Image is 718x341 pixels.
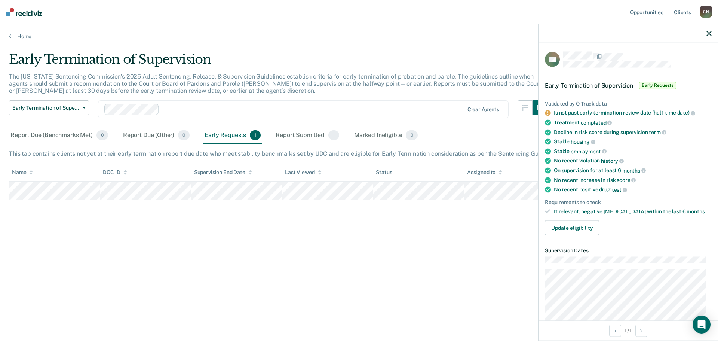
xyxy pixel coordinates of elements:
[6,8,42,16] img: Recidiviz
[9,33,709,40] a: Home
[467,169,502,176] div: Assigned to
[554,177,712,183] div: No recent increase in risk
[693,316,711,334] div: Open Intercom Messenger
[178,130,190,140] span: 0
[467,106,499,113] div: Clear agents
[353,127,419,144] div: Marked Ineligible
[617,177,636,183] span: score
[554,119,712,126] div: Treatment
[622,167,646,173] span: months
[649,129,666,135] span: term
[12,169,33,176] div: Name
[554,167,712,174] div: On supervision for at least 6
[554,138,712,145] div: Stable
[612,187,627,193] span: test
[601,158,624,164] span: history
[554,110,712,116] div: Is not past early termination review date (half-time date)
[376,169,392,176] div: Status
[687,208,705,214] span: months
[250,130,261,140] span: 1
[545,199,712,205] div: Requirements to check
[539,320,718,340] div: 1 / 1
[328,130,339,140] span: 1
[581,119,612,125] span: completed
[194,169,252,176] div: Supervision End Date
[12,105,80,111] span: Early Termination of Supervision
[635,325,647,337] button: Next Opportunity
[554,158,712,164] div: No recent violation
[554,148,712,155] div: Stable
[539,73,718,97] div: Early Termination of SupervisionEarly Requests
[700,6,712,18] div: C N
[9,127,110,144] div: Report Due (Benchmarks Met)
[103,169,127,176] div: DOC ID
[96,130,108,140] span: 0
[9,150,709,157] div: This tab contains clients not yet at their early termination report due date who meet stability b...
[571,139,595,145] span: housing
[554,208,712,214] div: If relevant, negative [MEDICAL_DATA] within the last 6
[609,325,621,337] button: Previous Opportunity
[406,130,417,140] span: 0
[9,52,547,73] div: Early Termination of Supervision
[122,127,191,144] div: Report Due (Other)
[545,220,599,235] button: Update eligibility
[203,127,262,144] div: Early Requests
[545,247,712,254] dt: Supervision Dates
[274,127,341,144] div: Report Submitted
[545,82,633,89] span: Early Termination of Supervision
[639,82,676,89] span: Early Requests
[9,73,541,94] p: The [US_STATE] Sentencing Commission’s 2025 Adult Sentencing, Release, & Supervision Guidelines e...
[554,186,712,193] div: No recent positive drug
[554,129,712,136] div: Decline in risk score during supervision
[571,148,606,154] span: employment
[545,100,712,107] div: Validated by O-Track data
[285,169,321,176] div: Last Viewed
